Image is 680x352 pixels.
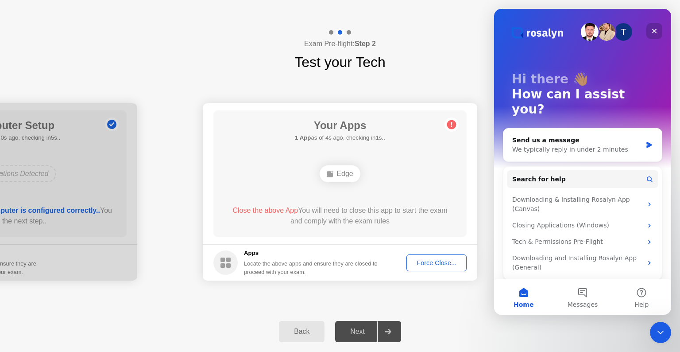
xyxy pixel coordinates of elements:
[406,254,467,271] button: Force Close...
[232,207,298,214] span: Close the above App
[304,39,376,49] h4: Exam Pre-flight:
[295,134,311,141] b: 1 App
[355,40,376,47] b: Step 2
[294,51,386,73] h1: Test your Tech
[494,9,671,315] iframe: Intercom live chat
[335,321,401,342] button: Next
[320,165,360,182] div: Edge
[279,321,325,342] button: Back
[410,259,464,266] div: Force Close...
[295,133,385,142] h5: as of 4s ago, checking in1s..
[650,322,671,343] iframe: Intercom live chat
[295,117,385,133] h1: Your Apps
[338,328,377,336] div: Next
[226,205,454,227] div: You will need to close this app to start the exam and comply with the exam rules
[244,249,378,258] h5: Apps
[282,328,322,336] div: Back
[244,259,378,276] div: Locate the above apps and ensure they are closed to proceed with your exam.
